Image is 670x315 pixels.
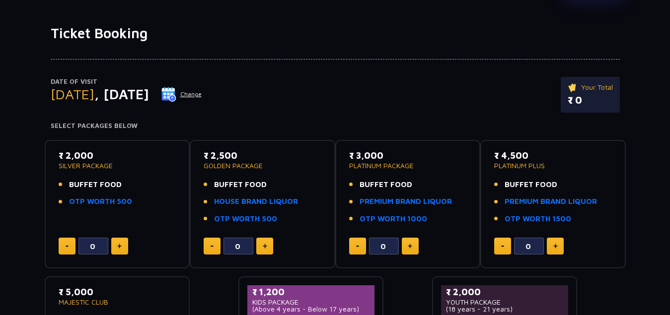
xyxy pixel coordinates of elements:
[505,213,571,225] a: OTP WORTH 1500
[66,246,69,247] img: minus
[69,179,122,190] span: BUFFET FOOD
[568,93,613,108] p: ₹ 0
[356,246,359,247] img: minus
[59,299,176,306] p: MAJESTIC CLUB
[408,244,412,249] img: plus
[211,246,214,247] img: minus
[51,77,202,87] p: Date of Visit
[349,149,467,162] p: ₹ 3,000
[161,86,202,102] button: Change
[446,306,564,313] p: (18 years - 21 years)
[505,179,557,190] span: BUFFET FOOD
[51,25,620,42] h1: Ticket Booking
[59,149,176,162] p: ₹ 2,000
[553,244,558,249] img: plus
[360,196,452,207] a: PREMIUM BRAND LIQUOR
[204,149,321,162] p: ₹ 2,500
[446,299,564,306] p: YOUTH PACKAGE
[263,244,267,249] img: plus
[252,306,370,313] p: (Above 4 years - Below 17 years)
[59,162,176,169] p: SILVER PACKAGE
[69,196,132,207] a: OTP WORTH 500
[252,285,370,299] p: ₹ 1,200
[214,213,277,225] a: OTP WORTH 500
[501,246,504,247] img: minus
[117,244,122,249] img: plus
[94,86,149,102] span: , [DATE]
[505,196,597,207] a: PREMIUM BRAND LIQUOR
[51,86,94,102] span: [DATE]
[568,82,613,93] p: Your Total
[59,285,176,299] p: ₹ 5,000
[494,149,612,162] p: ₹ 4,500
[349,162,467,169] p: PLATINUM PACKAGE
[214,179,267,190] span: BUFFET FOOD
[360,213,427,225] a: OTP WORTH 1000
[51,122,620,130] h4: Select Packages Below
[568,82,578,93] img: ticket
[446,285,564,299] p: ₹ 2,000
[360,179,412,190] span: BUFFET FOOD
[214,196,298,207] a: HOUSE BRAND LIQUOR
[204,162,321,169] p: GOLDEN PACKAGE
[494,162,612,169] p: PLATINUM PLUS
[252,299,370,306] p: KIDS PACKAGE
